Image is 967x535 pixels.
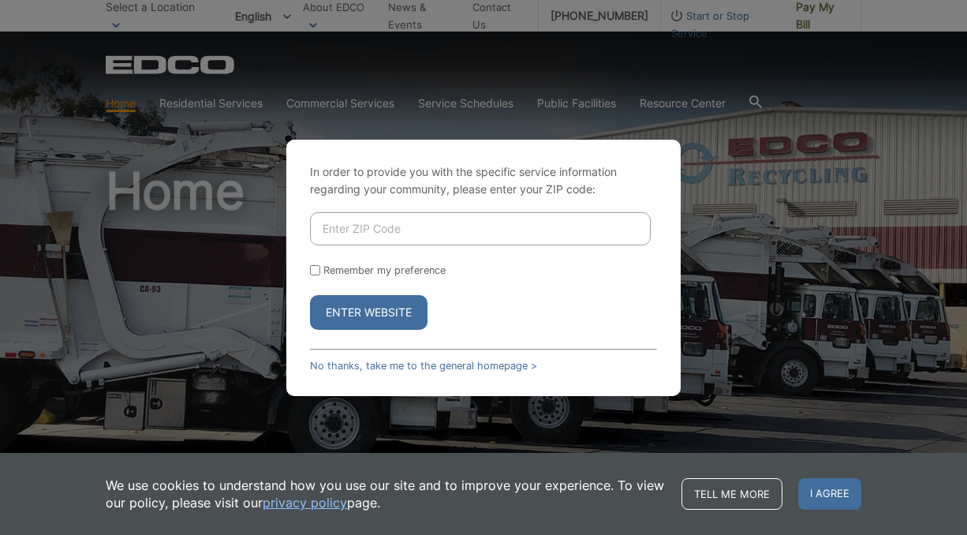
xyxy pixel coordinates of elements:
[681,478,782,510] a: Tell me more
[323,264,446,276] label: Remember my preference
[106,477,666,511] p: We use cookies to understand how you use our site and to improve your experience. To view our pol...
[263,494,347,511] a: privacy policy
[310,360,537,372] a: No thanks, take me to the general homepage >
[310,163,657,198] p: In order to provide you with the specific service information regarding your community, please en...
[310,212,651,245] input: Enter ZIP Code
[798,478,861,510] span: I agree
[310,295,427,330] button: Enter Website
